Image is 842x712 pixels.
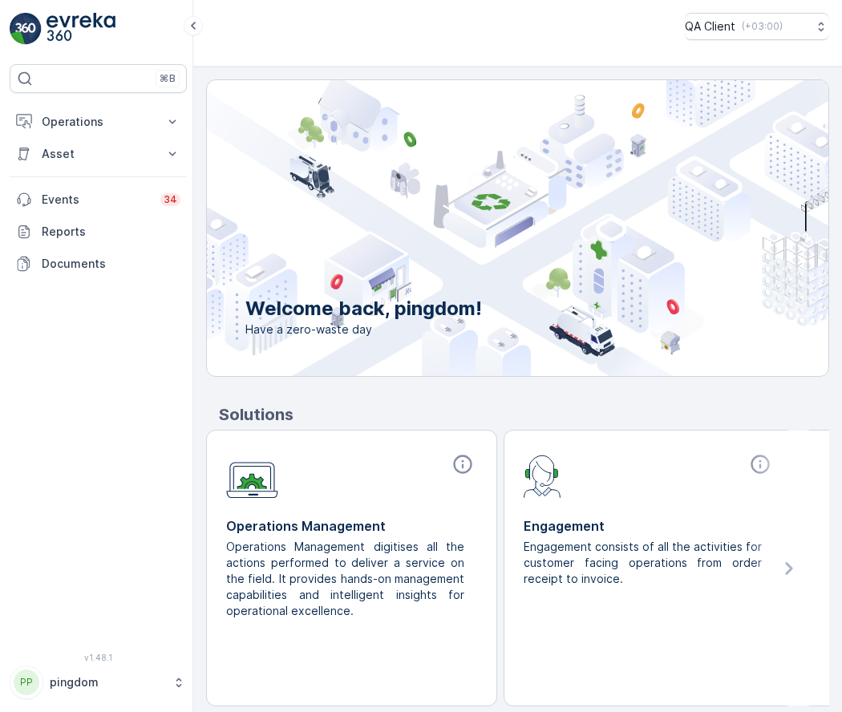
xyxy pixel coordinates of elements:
span: Have a zero-waste day [245,322,482,338]
p: Reports [42,224,180,240]
p: Engagement consists of all the activities for customer facing operations from order receipt to in... [524,539,762,587]
img: module-icon [524,453,561,498]
p: Asset [42,146,155,162]
p: ( +03:00 ) [742,20,783,33]
button: Operations [10,106,187,138]
img: city illustration [135,80,828,376]
button: QA Client(+03:00) [685,13,829,40]
a: Events34 [10,184,187,216]
p: Documents [42,256,180,272]
p: Operations Management digitises all the actions performed to deliver a service on the field. It p... [226,539,464,619]
button: PPpingdom [10,665,187,699]
img: logo [10,13,42,45]
p: 34 [164,193,177,206]
p: Welcome back, pingdom! [245,296,482,322]
p: Operations Management [226,516,477,536]
p: pingdom [50,674,164,690]
p: Engagement [524,516,775,536]
p: Events [42,192,151,208]
a: Reports [10,216,187,248]
img: logo_light-DOdMpM7g.png [47,13,115,45]
p: QA Client [685,18,735,34]
button: Asset [10,138,187,170]
p: ⌘B [160,72,176,85]
a: Documents [10,248,187,280]
span: v 1.48.1 [10,653,187,662]
div: PP [14,670,39,695]
img: module-icon [226,453,278,499]
p: Solutions [219,403,829,427]
p: Operations [42,114,155,130]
